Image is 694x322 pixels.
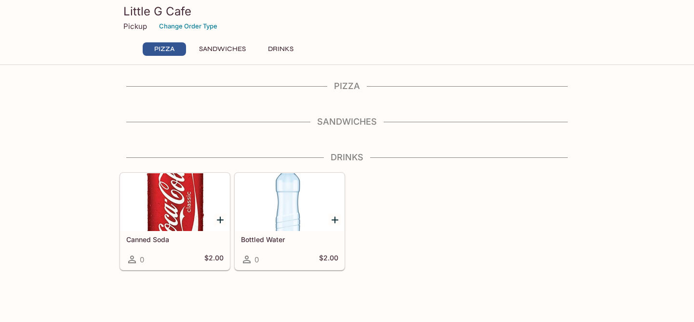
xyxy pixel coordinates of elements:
a: Bottled Water0$2.00 [235,173,345,270]
h5: Bottled Water [241,235,338,244]
h4: Drinks [120,152,574,163]
button: Pizza [143,42,186,56]
h5: $2.00 [204,254,224,265]
span: 0 [254,255,259,264]
button: Drinks [259,42,302,56]
h5: Canned Soda [126,235,224,244]
button: Sandwiches [194,42,251,56]
div: Canned Soda [120,173,229,231]
button: Add Bottled Water [329,214,341,226]
h5: $2.00 [319,254,338,265]
h4: Sandwiches [120,116,574,127]
span: 0 [140,255,144,264]
h3: Little G Cafe [123,4,571,19]
button: Change Order Type [155,19,222,34]
div: Bottled Water [235,173,344,231]
button: Add Canned Soda [214,214,226,226]
p: Pickup [123,22,147,31]
a: Canned Soda0$2.00 [120,173,230,270]
h4: Pizza [120,81,574,91]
